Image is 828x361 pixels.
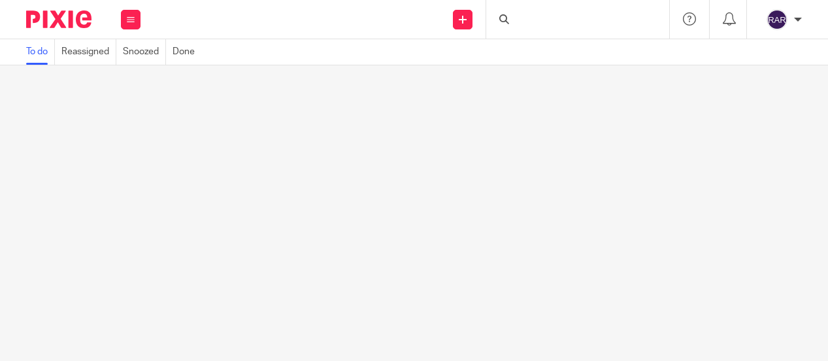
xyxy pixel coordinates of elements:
[26,39,55,65] a: To do
[123,39,166,65] a: Snoozed
[26,10,91,28] img: Pixie
[61,39,116,65] a: Reassigned
[767,9,787,30] img: svg%3E
[173,39,201,65] a: Done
